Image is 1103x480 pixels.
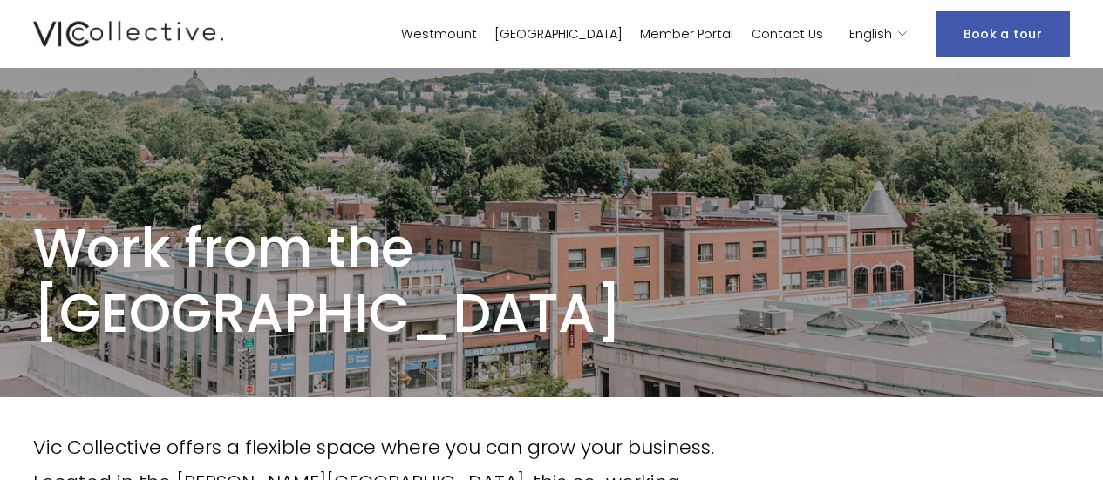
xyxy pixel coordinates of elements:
div: language picker [849,22,909,47]
a: [GEOGRAPHIC_DATA] [494,22,623,47]
span: Work from the [GEOGRAPHIC_DATA] [33,210,622,352]
img: Vic Collective [33,17,223,51]
span: English [849,23,892,45]
a: Book a tour [936,11,1070,57]
a: Member Portal [640,22,733,47]
a: Westmount [401,22,477,47]
a: Contact Us [752,22,823,47]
